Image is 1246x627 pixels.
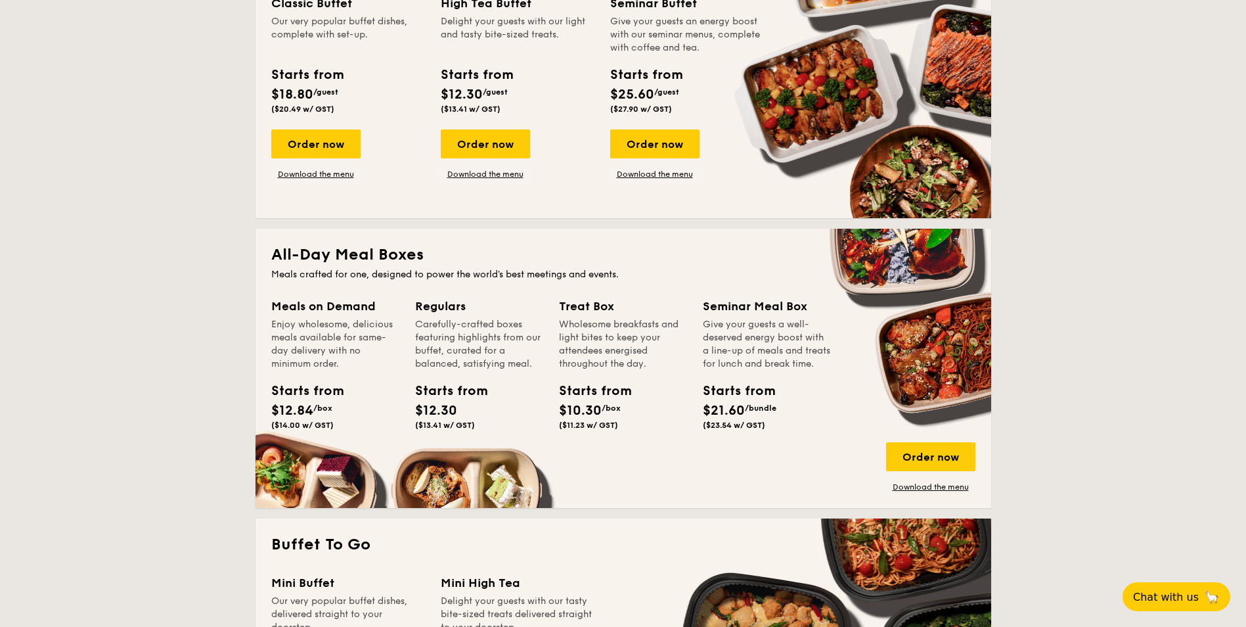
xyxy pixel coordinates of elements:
div: Carefully-crafted boxes featuring highlights from our buffet, curated for a balanced, satisfying ... [415,318,543,371]
div: Meals crafted for one, designed to power the world's best meetings and events. [271,268,975,281]
span: ($13.41 w/ GST) [415,421,475,430]
div: Give your guests an energy boost with our seminar menus, complete with coffee and tea. [610,15,764,55]
span: ($13.41 w/ GST) [441,104,501,114]
span: ($27.90 w/ GST) [610,104,672,114]
button: Chat with us🦙 [1123,582,1230,611]
div: Order now [610,129,700,158]
div: Mini Buffet [271,574,425,592]
span: $25.60 [610,87,654,103]
div: Order now [271,129,361,158]
span: ($11.23 w/ GST) [559,421,618,430]
div: Treat Box [559,297,687,315]
div: Meals on Demand [271,297,399,315]
span: $18.80 [271,87,313,103]
span: /guest [483,87,508,97]
div: Seminar Meal Box [703,297,831,315]
span: /box [602,404,621,413]
span: $21.60 [703,403,745,419]
div: Starts from [415,381,474,401]
span: /guest [313,87,338,97]
span: $12.30 [441,87,483,103]
div: Give your guests a well-deserved energy boost with a line-up of meals and treats for lunch and br... [703,318,831,371]
div: Starts from [271,381,330,401]
div: Order now [441,129,530,158]
a: Download the menu [610,169,700,179]
h2: Buffet To Go [271,534,975,555]
span: ($23.54 w/ GST) [703,421,765,430]
div: Starts from [441,65,512,85]
div: Starts from [559,381,618,401]
div: Wholesome breakfasts and light bites to keep your attendees energised throughout the day. [559,318,687,371]
span: $10.30 [559,403,602,419]
div: Starts from [610,65,682,85]
span: /guest [654,87,679,97]
div: Order now [886,442,975,471]
span: Chat with us [1133,591,1199,603]
span: /box [313,404,332,413]
a: Download the menu [886,482,975,492]
h2: All-Day Meal Boxes [271,244,975,266]
div: Starts from [703,381,762,401]
span: $12.84 [271,403,313,419]
div: Enjoy wholesome, delicious meals available for same-day delivery with no minimum order. [271,318,399,371]
span: $12.30 [415,403,457,419]
div: Regulars [415,297,543,315]
div: Our very popular buffet dishes, complete with set-up. [271,15,425,55]
span: ($14.00 w/ GST) [271,421,334,430]
span: /bundle [745,404,776,413]
div: Mini High Tea [441,574,594,592]
div: Starts from [271,65,343,85]
div: Delight your guests with our light and tasty bite-sized treats. [441,15,594,55]
span: ($20.49 w/ GST) [271,104,334,114]
a: Download the menu [441,169,530,179]
a: Download the menu [271,169,361,179]
span: 🦙 [1204,590,1220,605]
